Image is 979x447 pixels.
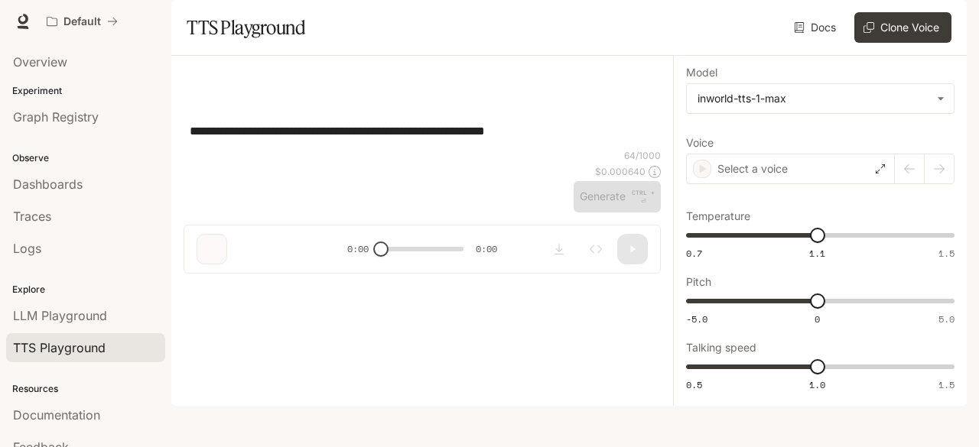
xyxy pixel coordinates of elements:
p: Model [686,67,717,78]
h1: TTS Playground [187,12,305,43]
span: 5.0 [938,313,955,326]
span: 0 [815,313,820,326]
p: Select a voice [717,161,788,177]
p: Default [63,15,101,28]
p: 64 / 1000 [624,149,661,162]
button: Clone Voice [854,12,951,43]
div: inworld-tts-1-max [698,91,929,106]
span: 0.7 [686,247,702,260]
span: 0.5 [686,378,702,391]
span: -5.0 [686,313,707,326]
p: Temperature [686,211,750,222]
p: $ 0.000640 [595,165,646,178]
p: Voice [686,138,714,148]
p: Talking speed [686,342,756,353]
p: Pitch [686,277,711,287]
span: 1.5 [938,247,955,260]
button: All workspaces [40,6,125,37]
span: 1.5 [938,378,955,391]
span: 1.1 [809,247,825,260]
div: inworld-tts-1-max [687,84,954,113]
a: Docs [791,12,842,43]
span: 1.0 [809,378,825,391]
